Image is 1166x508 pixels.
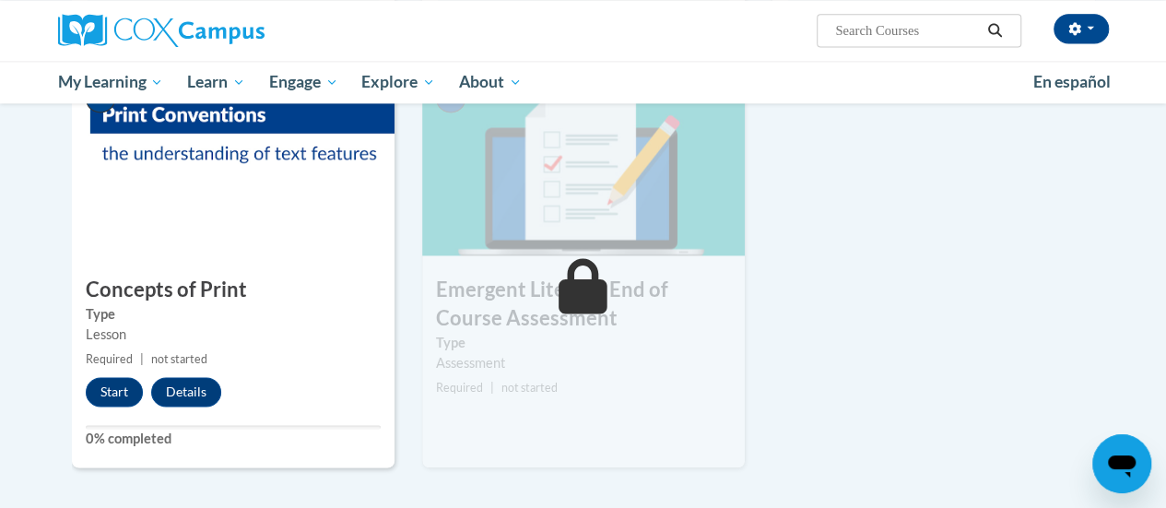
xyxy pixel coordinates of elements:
[501,381,558,395] span: not started
[72,71,395,255] img: Course Image
[140,352,144,366] span: |
[436,353,731,373] div: Assessment
[436,333,731,353] label: Type
[86,304,381,325] label: Type
[86,377,143,407] button: Start
[72,276,395,304] h3: Concepts of Print
[422,276,745,333] h3: Emergent Literacy End of Course Assessment
[349,61,447,103] a: Explore
[1092,434,1151,493] iframe: Button to launch messaging window
[58,14,265,47] img: Cox Campus
[151,377,221,407] button: Details
[833,19,981,41] input: Search Courses
[151,352,207,366] span: not started
[86,429,381,449] label: 0% completed
[44,61,1123,103] div: Main menu
[1033,72,1111,91] span: En español
[981,19,1008,41] button: Search
[1021,63,1123,101] a: En español
[361,71,435,93] span: Explore
[46,61,176,103] a: My Learning
[1054,14,1109,43] button: Account Settings
[58,14,390,47] a: Cox Campus
[447,61,534,103] a: About
[422,71,745,255] img: Course Image
[459,71,522,93] span: About
[86,325,381,345] div: Lesson
[86,352,133,366] span: Required
[269,71,338,93] span: Engage
[175,61,257,103] a: Learn
[57,71,163,93] span: My Learning
[187,71,245,93] span: Learn
[490,381,494,395] span: |
[436,381,483,395] span: Required
[257,61,350,103] a: Engage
